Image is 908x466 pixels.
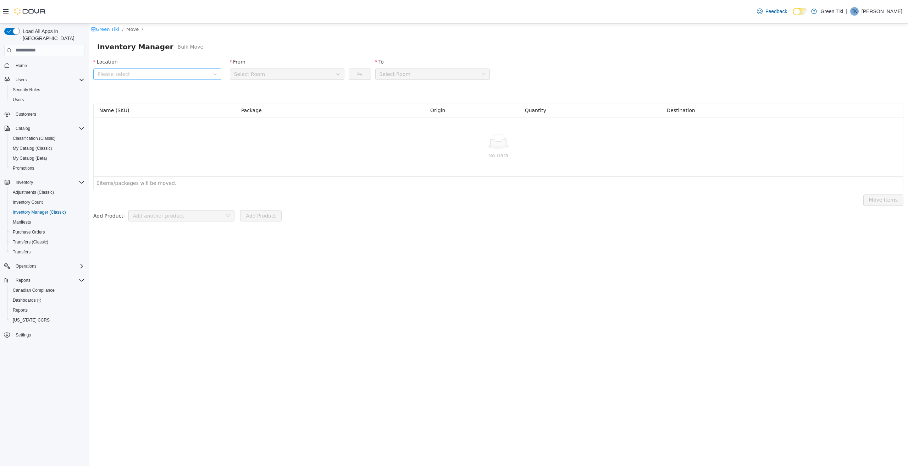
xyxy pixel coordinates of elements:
[9,18,89,29] span: Inventory Manager
[16,63,27,68] span: Home
[13,61,30,70] a: Home
[153,84,173,90] span: Package
[765,8,787,15] span: Feedback
[16,126,30,131] span: Catalog
[141,35,157,41] label: From
[5,35,29,41] label: Location
[13,97,24,103] span: Users
[10,248,33,256] a: Transfers
[13,146,52,151] span: My Catalog (Classic)
[13,190,54,195] span: Adjustments (Classic)
[247,49,251,54] i: icon: down
[1,109,87,119] button: Customers
[13,136,56,141] span: Classification (Classic)
[10,286,84,295] span: Canadian Compliance
[10,316,52,324] a: [US_STATE] CCRS
[10,296,84,305] span: Dashboards
[260,45,282,56] button: Swap
[436,84,458,90] span: Quantity
[754,4,790,18] a: Feedback
[7,247,87,257] button: Transfers
[145,45,177,56] div: Select Room
[16,111,36,117] span: Customers
[793,8,808,15] input: Dark Mode
[1,275,87,285] button: Reports
[7,163,87,173] button: Promotions
[124,49,128,54] i: icon: down
[10,316,84,324] span: Washington CCRS
[10,134,59,143] a: Classification (Classic)
[7,143,87,153] button: My Catalog (Classic)
[1,60,87,71] button: Home
[13,124,84,133] span: Catalog
[10,154,84,163] span: My Catalog (Beta)
[10,238,51,246] a: Transfers (Classic)
[13,87,40,93] span: Security Roles
[1,177,87,187] button: Inventory
[13,124,33,133] button: Catalog
[53,3,54,9] span: /
[393,49,397,54] i: icon: down
[10,286,57,295] a: Canadian Compliance
[16,278,31,283] span: Reports
[1,261,87,271] button: Operations
[10,198,84,207] span: Inventory Count
[10,228,84,236] span: Purchase Orders
[862,7,902,16] p: [PERSON_NAME]
[1,124,87,133] button: Catalog
[13,178,84,187] span: Inventory
[44,189,134,196] div: Add another product
[13,76,84,84] span: Users
[13,110,84,119] span: Customers
[7,85,87,95] button: Security Roles
[14,8,46,15] img: Cova
[13,239,48,245] span: Transfers (Classic)
[1,75,87,85] button: Users
[11,128,809,136] p: No Data
[33,3,35,9] span: /
[13,61,84,70] span: Home
[16,180,33,185] span: Inventory
[10,154,50,163] a: My Catalog (Beta)
[1,329,87,340] button: Settings
[89,20,115,27] span: Bulk Move
[852,7,857,16] span: TK
[13,249,31,255] span: Transfers
[342,84,356,90] span: Origin
[10,188,84,197] span: Adjustments (Classic)
[38,3,50,9] span: Move
[13,178,36,187] button: Inventory
[10,296,44,305] a: Dashboards
[7,197,87,207] button: Inventory Count
[4,57,84,358] nav: Complex example
[7,305,87,315] button: Reports
[13,276,84,285] span: Reports
[13,276,33,285] button: Reports
[151,187,193,198] button: Add Product
[13,262,39,270] button: Operations
[10,86,84,94] span: Security Roles
[775,171,815,182] button: Move Items
[10,164,37,172] a: Promotions
[10,208,69,216] a: Inventory Manager (Classic)
[13,330,84,339] span: Settings
[20,28,84,42] span: Load All Apps in [GEOGRAPHIC_DATA]
[7,133,87,143] button: Classification (Classic)
[846,7,847,16] p: |
[10,134,84,143] span: Classification (Classic)
[10,306,31,314] a: Reports
[7,227,87,237] button: Purchase Orders
[16,332,31,338] span: Settings
[13,76,29,84] button: Users
[8,157,88,163] span: 0 items/packages will be moved.
[13,262,84,270] span: Operations
[10,86,43,94] a: Security Roles
[11,84,41,90] span: Name (SKU)
[10,218,84,226] span: Manifests
[13,219,31,225] span: Manifests
[13,307,28,313] span: Reports
[10,164,84,172] span: Promotions
[10,306,84,314] span: Reports
[2,3,31,9] a: icon: shopGreen Tiki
